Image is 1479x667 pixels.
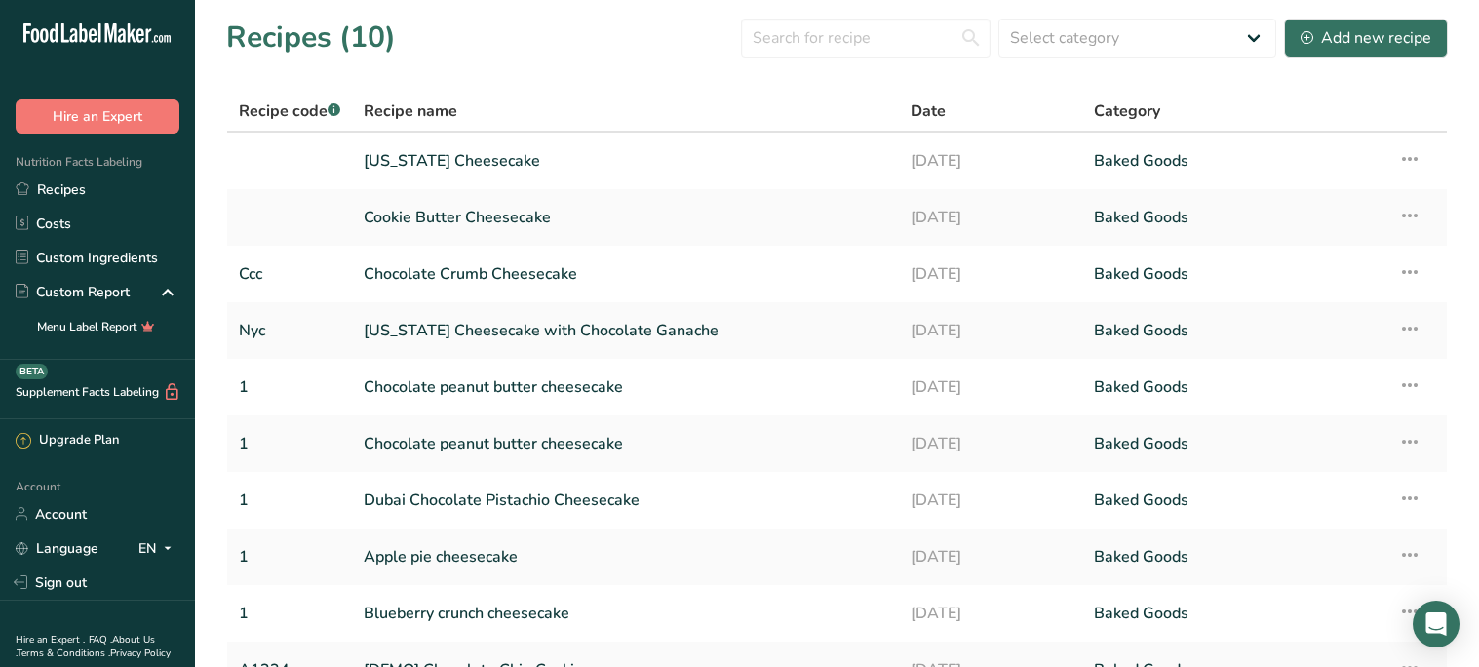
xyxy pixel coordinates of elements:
[89,633,112,647] a: FAQ .
[911,593,1070,634] a: [DATE]
[226,16,396,59] h1: Recipes (10)
[16,633,155,660] a: About Us .
[239,480,340,521] a: 1
[239,536,340,577] a: 1
[1413,601,1460,647] div: Open Intercom Messenger
[911,99,946,123] span: Date
[911,480,1070,521] a: [DATE]
[17,647,110,660] a: Terms & Conditions .
[239,310,340,351] a: Nyc
[1094,593,1375,634] a: Baked Goods
[364,423,887,464] a: Chocolate peanut butter cheesecake
[16,364,48,379] div: BETA
[239,367,340,408] a: 1
[16,99,179,134] button: Hire an Expert
[1094,536,1375,577] a: Baked Goods
[364,310,887,351] a: [US_STATE] Cheesecake with Chocolate Ganache
[110,647,171,660] a: Privacy Policy
[138,536,179,560] div: EN
[364,593,887,634] a: Blueberry crunch cheesecake
[364,367,887,408] a: Chocolate peanut butter cheesecake
[364,254,887,294] a: Chocolate Crumb Cheesecake
[16,531,98,566] a: Language
[911,536,1070,577] a: [DATE]
[1094,367,1375,408] a: Baked Goods
[16,282,130,302] div: Custom Report
[741,19,991,58] input: Search for recipe
[364,197,887,238] a: Cookie Butter Cheesecake
[1094,140,1375,181] a: Baked Goods
[364,536,887,577] a: Apple pie cheesecake
[911,254,1070,294] a: [DATE]
[911,310,1070,351] a: [DATE]
[1094,99,1160,123] span: Category
[1094,423,1375,464] a: Baked Goods
[911,367,1070,408] a: [DATE]
[1301,26,1431,50] div: Add new recipe
[364,99,457,123] span: Recipe name
[239,254,340,294] a: Ccc
[911,197,1070,238] a: [DATE]
[239,100,340,122] span: Recipe code
[364,140,887,181] a: [US_STATE] Cheesecake
[1094,254,1375,294] a: Baked Goods
[911,423,1070,464] a: [DATE]
[239,423,340,464] a: 1
[16,431,119,451] div: Upgrade Plan
[1094,310,1375,351] a: Baked Goods
[239,593,340,634] a: 1
[1284,19,1448,58] button: Add new recipe
[16,633,85,647] a: Hire an Expert .
[1094,197,1375,238] a: Baked Goods
[911,140,1070,181] a: [DATE]
[364,480,887,521] a: Dubai Chocolate Pistachio Cheesecake
[1094,480,1375,521] a: Baked Goods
